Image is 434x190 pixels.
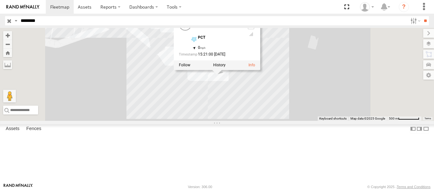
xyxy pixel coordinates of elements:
[424,117,431,120] a: Terms (opens in new tab)
[13,16,18,25] label: Search Query
[213,63,226,67] label: View Asset History
[416,124,423,134] label: Dock Summary Table to the Right
[3,184,33,190] a: Visit our Website
[3,60,12,69] label: Measure
[188,185,212,189] div: Version: 306.00
[248,25,255,30] div: No battery health information received from this device.
[3,90,16,102] button: Drag Pegman onto the map to open Street View
[408,16,422,25] label: Search Filter Options
[179,52,242,56] div: Date/time of location update
[3,40,12,49] button: Zoom out
[179,63,190,67] label: Realtime tracking of Asset
[350,117,385,120] span: Map data ©2025 Google
[410,124,416,134] label: Dock Summary Table to the Left
[397,185,431,189] a: Terms and Conditions
[3,124,23,133] label: Assets
[6,5,39,9] img: rand-logo.svg
[399,2,409,12] i: ?
[389,117,398,120] span: 500 m
[358,2,376,12] div: Zulema McIntosch
[248,32,255,37] div: Last Event GSM Signal Strength
[423,124,429,134] label: Hide Summary Table
[198,45,206,50] span: 0
[3,31,12,40] button: Zoom in
[248,63,255,67] a: View Asset Details
[367,185,431,189] div: © Copyright 2025 -
[387,116,421,121] button: Map scale: 500 m per 63 pixels
[198,36,242,40] div: PCT
[319,116,347,121] button: Keyboard shortcuts
[423,71,434,80] label: Map Settings
[3,49,12,57] button: Zoom Home
[23,124,44,133] label: Fences
[179,18,192,31] a: View Asset Details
